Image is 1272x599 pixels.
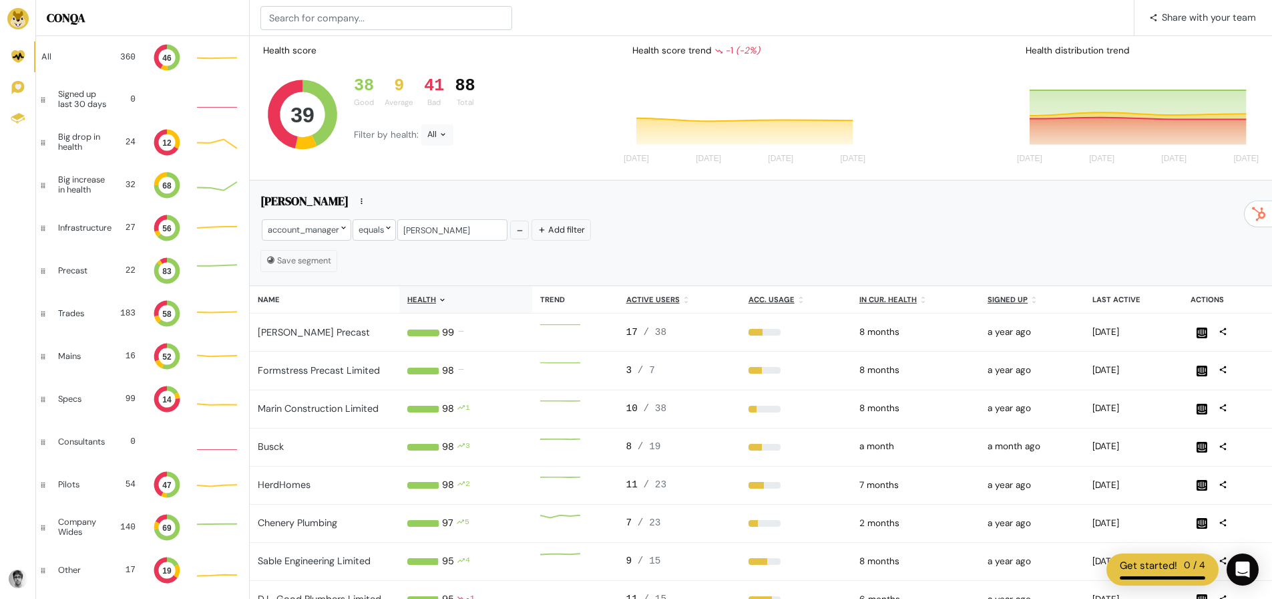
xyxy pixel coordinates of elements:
[465,440,470,455] div: 3
[988,479,1076,492] div: 2024-05-31 08:05am
[58,437,105,447] div: Consultants
[988,555,1076,568] div: 2024-05-15 01:24pm
[749,482,843,489] div: 48%
[624,154,649,164] tspan: [DATE]
[749,295,795,304] u: Acc. Usage
[36,249,249,292] a: Precast 22 83
[465,478,470,493] div: 2
[1092,364,1174,377] div: 2025-08-25 04:16pm
[626,402,732,416] div: 10
[626,326,732,340] div: 17
[1227,554,1259,586] div: Open Intercom Messenger
[859,440,972,453] div: 2025-07-21 11:03am
[9,570,27,588] img: Avatar
[532,286,618,314] th: Trend
[260,250,337,271] button: Save segment
[644,403,667,414] span: / 38
[421,124,453,146] div: All
[626,364,732,378] div: 3
[626,295,680,304] u: Active users
[36,292,249,335] a: Trades 183 58
[407,295,436,304] u: Health
[41,52,103,62] div: All
[1092,555,1174,568] div: 2025-08-25 06:35pm
[749,329,843,336] div: 45%
[1084,286,1182,314] th: Last active
[859,402,972,415] div: 2025-01-13 12:00am
[260,6,512,30] input: Search for company...
[119,521,136,533] div: 140
[532,219,591,240] button: Add filter
[1183,286,1272,314] th: Actions
[114,350,136,362] div: 16
[260,194,349,213] h5: [PERSON_NAME]
[696,154,722,164] tspan: [DATE]
[442,516,453,531] div: 97
[988,517,1076,530] div: 2024-05-15 01:26pm
[36,463,249,506] a: Pilots 54 47
[626,516,732,531] div: 7
[749,406,843,412] div: 26%
[114,264,136,277] div: 22
[1092,402,1174,415] div: 2025-08-25 05:13pm
[638,517,661,528] span: / 23
[250,286,399,314] th: Name
[58,175,111,195] div: Big increase in health
[36,506,249,549] a: Company Wides 140 69
[465,554,470,569] div: 4
[58,266,103,275] div: Precast
[859,295,917,304] u: In cur. health
[1161,154,1187,164] tspan: [DATE]
[1089,154,1114,164] tspan: [DATE]
[114,478,136,491] div: 54
[116,435,136,448] div: 0
[36,549,249,592] a: Other 17 19
[988,295,1028,304] u: Signed up
[1092,479,1174,492] div: 2025-08-25 02:08pm
[442,440,454,455] div: 98
[859,326,972,339] div: 2025-01-06 12:00am
[442,326,454,340] div: 99
[258,326,370,338] a: [PERSON_NAME] Precast
[114,564,136,576] div: 17
[385,97,413,108] div: Average
[749,558,843,565] div: 60%
[120,136,136,148] div: 24
[424,97,444,108] div: Bad
[258,441,284,453] a: Busck
[988,326,1076,339] div: 2024-05-15 01:29pm
[354,76,374,96] div: 38
[36,335,249,378] a: Mains 16 52
[1092,440,1174,453] div: 2025-08-25 01:36pm
[36,207,249,249] a: Infrastructure 27 56
[988,364,1076,377] div: 2024-05-15 01:19pm
[859,517,972,530] div: 2025-06-23 12:00am
[7,8,29,29] img: Brand
[714,44,760,57] div: -1
[736,45,760,56] i: (-2%)
[36,164,249,207] a: Big increase in health 32 68
[749,444,843,451] div: 42%
[36,121,249,164] a: Big drop in health 24 12
[122,178,136,191] div: 32
[841,154,866,164] tspan: [DATE]
[354,129,421,140] span: Filter by health:
[626,440,732,455] div: 8
[36,36,249,78] a: All 360 46
[262,219,351,240] div: account_manager
[859,555,972,568] div: 2025-01-13 12:00am
[385,76,413,96] div: 9
[58,223,112,233] div: Infrastructure
[859,364,972,377] div: 2025-01-13 12:00am
[258,555,371,567] a: Sable Engineering Limited
[424,76,444,96] div: 41
[644,327,667,338] span: / 38
[58,309,103,318] div: Trades
[442,402,454,416] div: 98
[58,352,103,361] div: Mains
[114,392,136,405] div: 99
[114,51,136,64] div: 360
[114,307,136,320] div: 183
[258,364,380,376] a: Formstress Precast Limited
[622,39,873,63] div: Health score trend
